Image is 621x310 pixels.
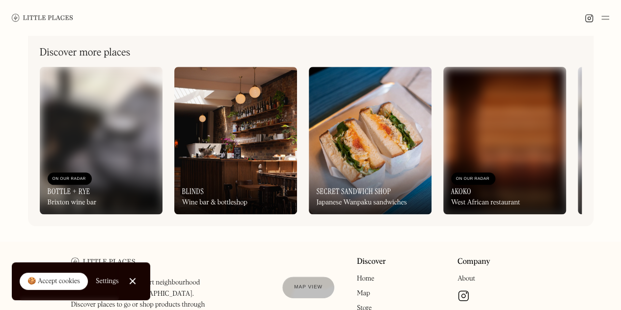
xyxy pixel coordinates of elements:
[451,187,471,196] h3: Akoko
[182,187,204,196] h3: Blinds
[27,277,80,286] div: 🍪 Accept cookies
[357,257,386,267] a: Discover
[48,187,90,196] h3: Bottle + Rye
[451,198,520,207] div: West African restaurant
[40,47,131,59] h2: Discover more places
[40,67,162,214] a: On Our RadarBottle + RyeBrixton wine bar
[357,290,370,297] a: Map
[48,198,97,207] div: Brixton wine bar
[456,174,490,184] div: On Our Radar
[357,275,374,282] a: Home
[317,198,407,207] div: Japanese Wanpaku sandwiches
[443,67,566,214] a: On Our RadarAkokoWest African restaurant
[294,284,323,290] span: Map view
[282,277,334,298] a: Map view
[182,198,247,207] div: Wine bar & bottleshop
[458,257,490,267] a: Company
[96,278,119,284] div: Settings
[96,270,119,292] a: Settings
[309,67,432,214] a: Secret Sandwich ShopJapanese Wanpaku sandwiches
[123,271,142,291] a: Close Cookie Popup
[20,273,88,290] a: 🍪 Accept cookies
[458,275,475,282] a: About
[174,67,297,214] a: BlindsWine bar & bottleshop
[317,187,391,196] h3: Secret Sandwich Shop
[53,174,87,184] div: On Our Radar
